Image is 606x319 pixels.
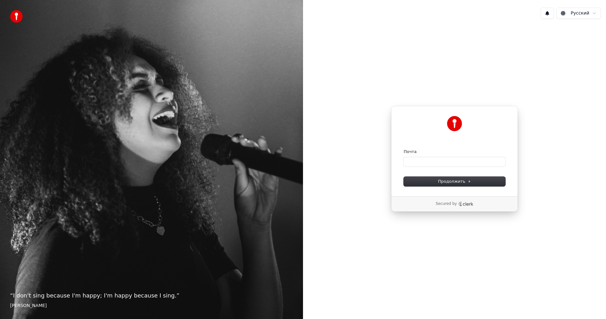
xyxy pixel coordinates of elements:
img: Youka [447,116,462,131]
p: “ I don't sing because I'm happy; I'm happy because I sing. ” [10,291,293,300]
label: Почта [404,149,417,155]
span: Продолжить [438,179,471,184]
p: Secured by [436,201,457,206]
img: youka [10,10,23,23]
footer: [PERSON_NAME] [10,303,293,309]
button: Продолжить [404,177,505,186]
a: Clerk logo [458,202,473,206]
